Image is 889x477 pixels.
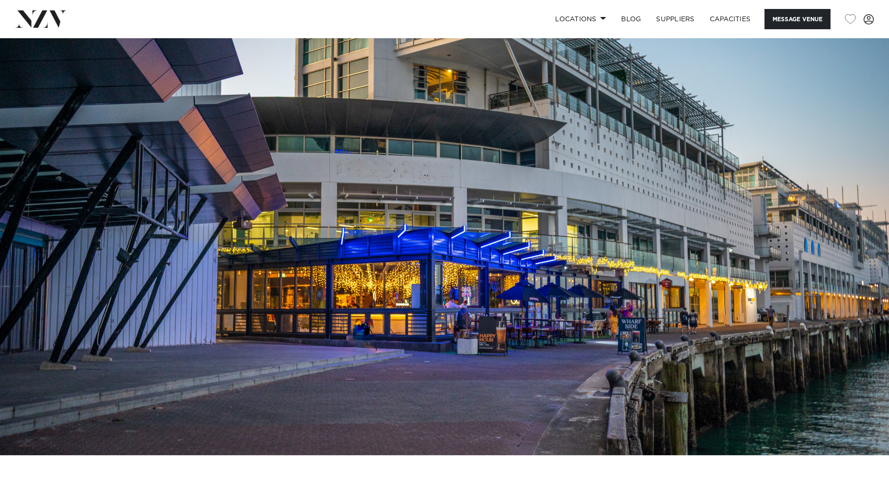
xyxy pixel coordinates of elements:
a: SUPPLIERS [648,9,702,29]
a: BLOG [614,9,648,29]
a: Locations [548,9,614,29]
img: nzv-logo.png [15,10,66,27]
a: Capacities [702,9,758,29]
button: Message Venue [764,9,831,29]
